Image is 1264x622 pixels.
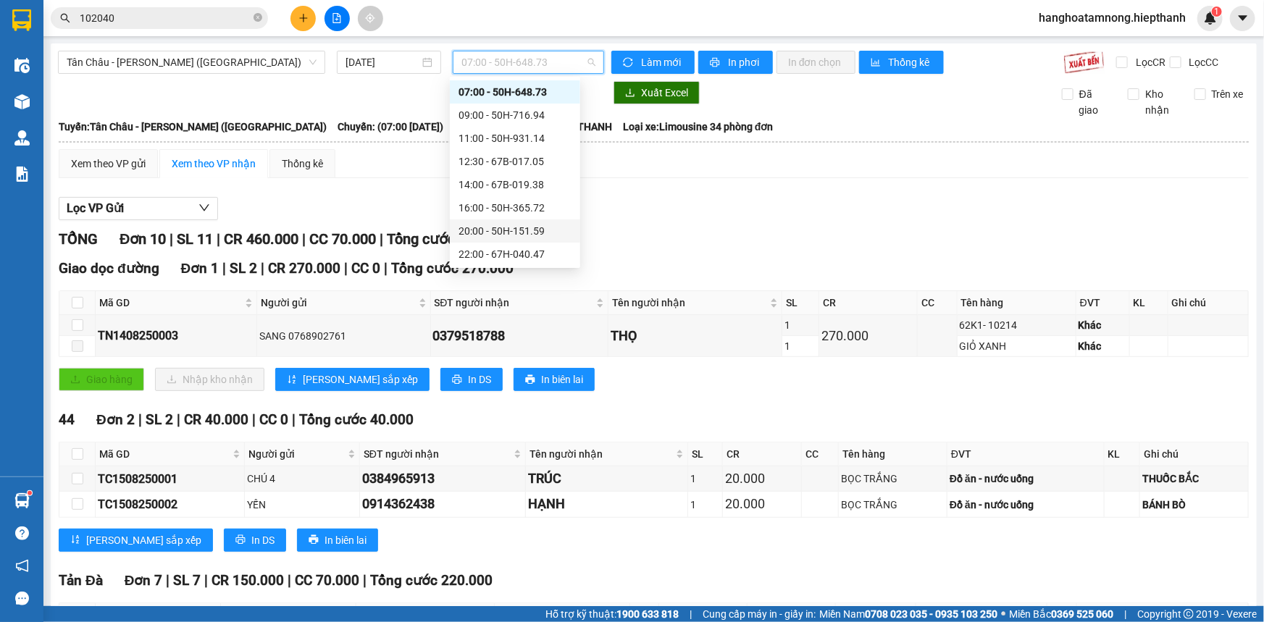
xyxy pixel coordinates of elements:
span: close-circle [254,12,262,25]
span: Tổng cước 220.000 [370,572,493,589]
span: down [198,202,210,214]
span: | [252,411,256,428]
th: KL [1105,442,1140,466]
img: warehouse-icon [14,94,30,109]
div: CHÚ 4 [247,471,357,487]
button: downloadXuất Excel [614,81,700,104]
span: 1 [1214,7,1219,17]
span: Giao dọc đường [59,260,159,277]
span: Lọc CC [1184,54,1221,70]
span: | [363,572,367,589]
span: printer [235,534,246,546]
span: Loại xe: Limousine 34 phòng đơn [623,119,774,135]
div: 20.000 [725,494,799,514]
span: Xuất Excel [641,85,688,101]
div: TC1508250002 [98,495,242,513]
span: | [177,411,180,428]
span: Mã GD [99,446,230,462]
span: Người gửi [261,295,416,311]
span: CC 70.000 [309,230,376,248]
td: TN1408250003 [96,315,257,357]
span: | [222,260,226,277]
td: HẠNH [526,492,688,517]
span: CC 0 [351,260,380,277]
th: ĐVT [1076,291,1130,315]
span: Chuyến: (07:00 [DATE]) [338,119,443,135]
span: Tổng cước 40.000 [299,411,414,428]
div: 1 [690,471,720,487]
img: logo-vxr [12,9,31,31]
th: CR [819,291,918,315]
button: aim [358,6,383,31]
img: warehouse-icon [14,130,30,146]
span: | [690,606,692,622]
div: YẾN [247,497,357,513]
span: caret-down [1236,12,1250,25]
span: Tên người nhận [612,295,767,311]
button: caret-down [1230,6,1255,31]
span: Lọc CR [1130,54,1168,70]
span: printer [710,57,722,69]
span: | [204,572,208,589]
span: Đơn 7 [125,572,163,589]
div: 270.000 [821,326,915,346]
span: Đơn 1 [181,260,219,277]
div: 20.000 [725,468,799,489]
div: SANG 0768902761 [259,328,428,344]
strong: 1900 633 818 [616,608,679,620]
span: | [217,230,220,248]
button: Lọc VP Gửi [59,197,218,220]
span: | [138,411,142,428]
span: Đơn 2 [96,411,135,428]
th: CR [723,442,802,466]
div: THỌ [611,326,779,346]
button: printerIn DS [440,368,503,391]
input: Tìm tên, số ĐT hoặc mã đơn [80,10,251,26]
div: Thống kê [282,156,323,172]
span: CR 40.000 [184,411,248,428]
button: sort-ascending[PERSON_NAME] sắp xếp [59,529,213,552]
span: In biên lai [541,371,583,387]
span: Tên người nhận [530,446,673,462]
button: printerIn biên lai [514,368,595,391]
div: Xem theo VP gửi [71,156,146,172]
span: CR 460.000 [224,230,298,248]
span: plus [298,13,309,23]
div: Khác [1079,317,1127,333]
span: CR 270.000 [268,260,340,277]
span: printer [309,534,319,546]
span: | [292,411,296,428]
span: copyright [1184,609,1194,619]
td: 0379518788 [431,315,609,357]
div: BỌC TRẮNG [841,497,945,513]
div: 09:00 - 50H-716.94 [459,107,572,123]
span: | [380,230,383,248]
span: SL 2 [230,260,257,277]
div: 14:00 - 67B-019.38 [459,177,572,193]
th: CC [918,291,958,315]
span: Cung cấp máy in - giấy in: [703,606,816,622]
img: icon-new-feature [1204,12,1217,25]
span: Tổng cước 270.000 [391,260,514,277]
span: printer [525,374,535,386]
span: sort-ascending [287,374,297,386]
div: TRÚC [528,468,685,489]
div: THUỐC BẮC [1142,471,1246,487]
span: sort-ascending [70,534,80,546]
span: ⚪️ [1001,611,1005,617]
span: close-circle [254,13,262,22]
button: bar-chartThống kê [859,51,944,74]
span: Đã giao [1073,86,1117,118]
span: | [261,260,264,277]
div: BỌC TRẮNG [841,471,945,487]
th: Ghi chú [1140,442,1249,466]
span: search [60,13,70,23]
span: 44 [59,411,75,428]
div: TN1408250003 [98,327,254,345]
th: ĐVT [947,442,1105,466]
span: SL 11 [177,230,213,248]
span: Tân Châu - Hồ Chí Minh (Giường) [67,51,317,73]
span: Kho nhận [1139,86,1183,118]
span: message [15,592,29,605]
input: 15/08/2025 [346,54,419,70]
